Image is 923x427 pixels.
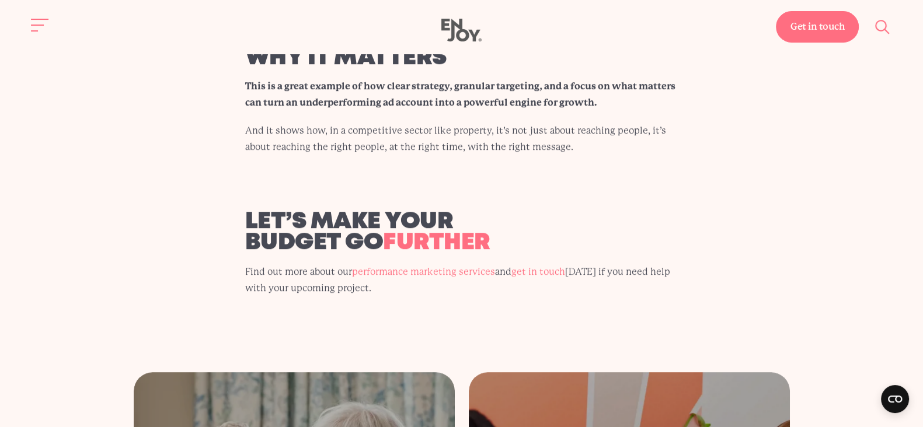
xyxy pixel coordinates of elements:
p: Find out more about our and [DATE] if you need help with your upcoming project. [245,264,678,296]
p: And it shows how, in a competitive sector like property, it’s not just about reaching people, it’... [245,123,678,155]
h2: Let’s make your budget go [245,211,678,253]
button: Open CMP widget [881,385,909,413]
a: Get in touch [776,11,859,43]
button: Site navigation [28,13,53,37]
strong: This is a great example of how clear strategy, granular targeting, and a focus on what matters ca... [245,80,675,108]
h2: Why it matters [245,47,678,68]
a: performance marketing services [352,266,495,277]
span: further [383,232,490,253]
button: Site search [870,15,895,39]
a: get in touch [511,266,565,277]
